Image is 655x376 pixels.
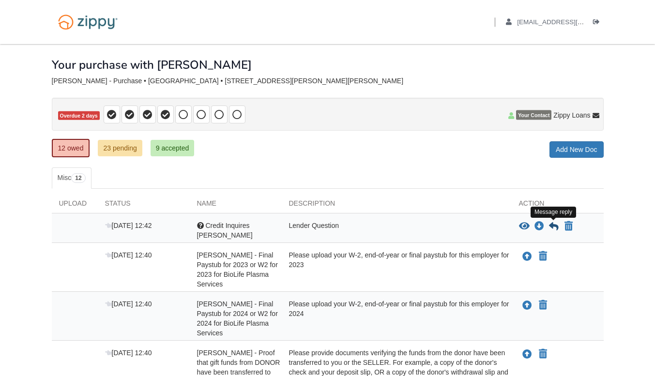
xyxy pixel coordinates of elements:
span: Zippy Loans [553,110,590,120]
span: [DATE] 12:40 [105,251,152,259]
div: Description [282,198,512,213]
button: Declare Kristin Kist - Final Paystub for 2024 or W2 for 2024 for BioLife Plasma Services not appl... [538,300,548,311]
span: Overdue 2 days [58,111,100,120]
div: Status [98,198,190,213]
a: Download Credit Inquires Kristin Kist [534,223,544,230]
span: Credit Inquires [PERSON_NAME] [197,222,253,239]
div: Upload [52,198,98,213]
span: [PERSON_NAME] - Final Paystub for 2024 or W2 for 2024 for BioLife Plasma Services [197,300,278,337]
span: [DATE] 12:40 [105,300,152,308]
button: Declare Credit Inquires Kristin Kist not applicable [564,221,574,232]
h1: Your purchase with [PERSON_NAME] [52,59,252,71]
span: [PERSON_NAME] - Final Paystub for 2023 or W2 for 2023 for BioLife Plasma Services [197,251,278,288]
span: Your Contact [516,110,551,120]
img: Logo [52,10,124,34]
a: Misc [52,167,91,189]
button: Upload Kristin Kist - Proof that gift funds from DONOR have been transferred to you [521,348,533,361]
div: Message reply [531,207,576,218]
span: kristinhoban83@gmail.com [517,18,628,26]
div: [PERSON_NAME] - Purchase • [GEOGRAPHIC_DATA] • [STREET_ADDRESS][PERSON_NAME][PERSON_NAME] [52,77,604,85]
span: [DATE] 12:40 [105,349,152,357]
button: Declare Kristin Kist - Final Paystub for 2023 or W2 for 2023 for BioLife Plasma Services not appl... [538,251,548,262]
span: 12 [71,173,85,183]
div: Name [190,198,282,213]
div: Action [512,198,604,213]
a: 9 accepted [151,140,195,156]
span: [DATE] 12:42 [105,222,152,229]
a: edit profile [506,18,628,28]
a: Log out [593,18,604,28]
a: Add New Doc [549,141,604,158]
a: 12 owed [52,139,90,157]
a: 23 pending [98,140,142,156]
div: Lender Question [282,221,512,240]
button: Upload Kristin Kist - Final Paystub for 2023 or W2 for 2023 for BioLife Plasma Services [521,250,533,263]
div: Please upload your W-2, end-of-year or final paystub for this employer for 2023 [282,250,512,289]
button: Upload Kristin Kist - Final Paystub for 2024 or W2 for 2024 for BioLife Plasma Services [521,299,533,312]
button: View Credit Inquires Kristin Kist [519,222,530,231]
button: Declare Kristin Kist - Proof that gift funds from DONOR have been transferred to you not applicable [538,348,548,360]
div: Please upload your W-2, end-of-year or final paystub for this employer for 2024 [282,299,512,338]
